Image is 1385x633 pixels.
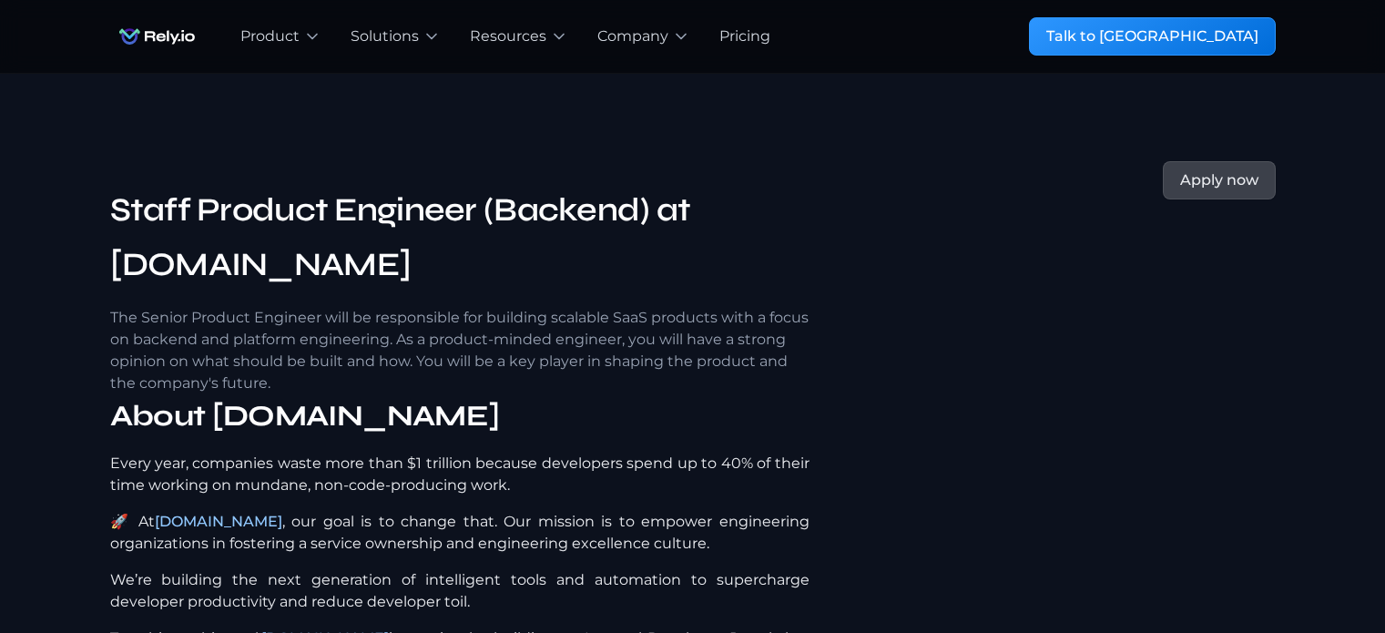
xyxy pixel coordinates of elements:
div: Apply now [1180,169,1258,191]
strong: About [DOMAIN_NAME] [110,398,500,434]
a: Apply now [1163,161,1276,199]
img: Rely.io logo [110,18,204,55]
p: Every year, companies waste more than $1 trillion because developers spend up to 40% of their tim... [110,453,810,496]
p: 🚀 At , our goal is to change that. Our mission is to empower engineering organizations in fosteri... [110,511,810,555]
a: Pricing [719,26,770,47]
div: Solutions [351,26,419,47]
a: Talk to [GEOGRAPHIC_DATA] [1029,17,1276,56]
p: We’re building the next generation of intelligent tools and automation to supercharge developer p... [110,569,810,613]
a: home [110,18,204,55]
a: [DOMAIN_NAME] [155,513,282,530]
p: The Senior Product Engineer will be responsible for building scalable SaaS products with a focus ... [110,307,810,394]
div: Company [597,26,668,47]
div: Resources [470,26,546,47]
div: Product [240,26,300,47]
div: Talk to [GEOGRAPHIC_DATA] [1046,26,1258,47]
h2: Staff Product Engineer (Backend) at [DOMAIN_NAME] [110,183,810,292]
